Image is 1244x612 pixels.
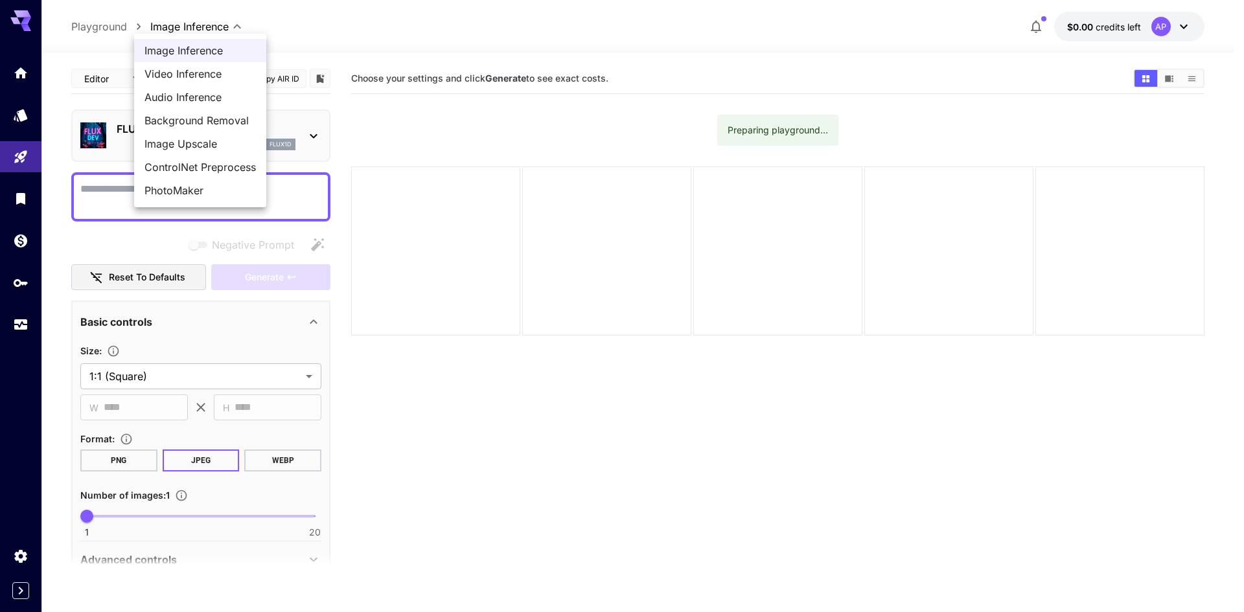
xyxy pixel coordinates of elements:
span: Image Inference [144,43,256,58]
span: Background Removal [144,113,256,128]
span: Audio Inference [144,89,256,105]
span: Video Inference [144,66,256,82]
span: ControlNet Preprocess [144,159,256,175]
span: PhotoMaker [144,183,256,198]
span: Image Upscale [144,136,256,152]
